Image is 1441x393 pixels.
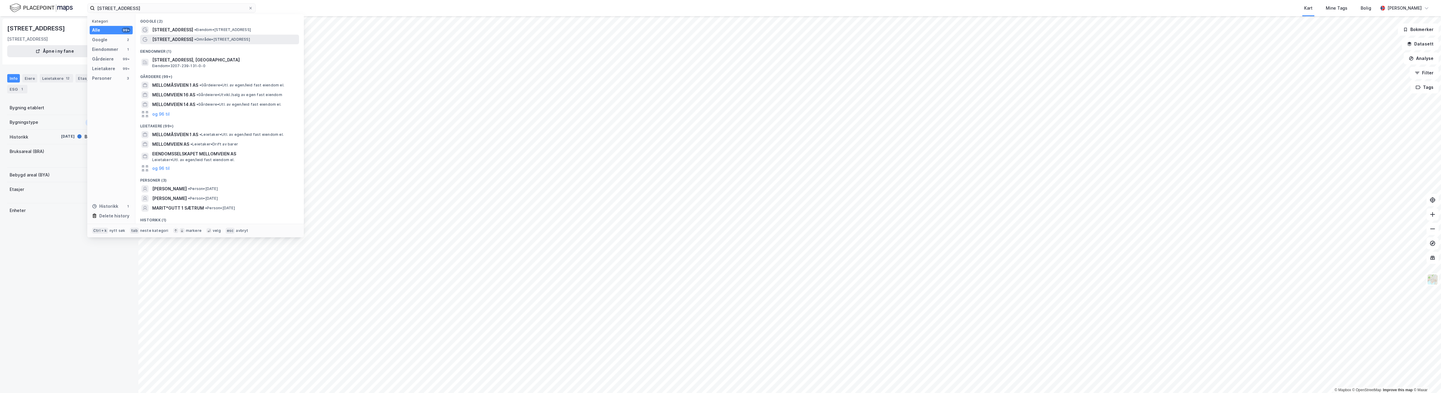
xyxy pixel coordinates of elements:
[135,14,304,25] div: Google (2)
[140,228,168,233] div: neste kategori
[205,206,207,210] span: •
[122,28,130,33] div: 99+
[152,131,198,138] span: MELLOMÅSVEIEN 1 AS
[1326,5,1347,12] div: Mine Tags
[7,85,27,93] div: ESG
[7,36,48,43] div: [STREET_ADDRESS]
[78,76,115,81] div: Etasjer og enheter
[92,228,108,234] div: Ctrl + k
[10,104,44,111] div: Bygning etablert
[152,185,187,192] span: [PERSON_NAME]
[152,82,198,89] span: MELLOMÅSVEIEN 1 AS
[135,173,304,184] div: Personer (3)
[1383,388,1413,392] a: Improve this map
[125,47,130,52] div: 1
[85,133,129,140] div: Bygning er tatt i bruk
[199,83,201,87] span: •
[1304,5,1313,12] div: Kart
[10,119,38,126] div: Bygningstype
[22,74,37,83] div: Eiere
[135,44,304,55] div: Eiendommer (1)
[1411,364,1441,393] iframe: Chat Widget
[188,196,218,201] span: Person • [DATE]
[125,76,130,81] div: 3
[194,27,251,32] span: Eiendom • [STREET_ADDRESS]
[1427,274,1438,285] img: Z
[92,19,133,23] div: Kategori
[10,171,50,179] div: Bebygd areal (BYA)
[92,203,118,210] div: Historikk
[1335,388,1351,392] a: Mapbox
[186,228,202,233] div: markere
[199,132,284,137] span: Leietaker • Utl. av egen/leid fast eiendom el.
[213,228,221,233] div: velg
[7,74,20,83] div: Info
[135,119,304,130] div: Leietakere (99+)
[1398,23,1439,36] button: Bokmerker
[130,228,139,234] div: tab
[51,134,75,139] div: [DATE]
[152,141,189,148] span: MELLOMVEIEN AS
[110,228,125,233] div: nytt søk
[92,65,115,72] div: Leietakere
[92,75,112,82] div: Personer
[152,204,204,212] span: MARIT*GUTT 1 SÆTRUM
[152,64,205,68] span: Eiendom • 3207-239-131-0-0
[1411,81,1439,93] button: Tags
[196,92,282,97] span: Gårdeiere • Utvikl./salg av egen fast eiendom
[152,195,187,202] span: [PERSON_NAME]
[122,57,130,61] div: 99+
[10,186,24,193] div: Etasjer
[1352,388,1381,392] a: OpenStreetMap
[1404,52,1439,64] button: Analyse
[99,212,129,220] div: Delete history
[1361,5,1371,12] div: Bolig
[194,37,250,42] span: Område • [STREET_ADDRESS]
[190,142,238,147] span: Leietaker • Drift av barer
[95,4,248,13] input: Søk på adresse, matrikkel, gårdeiere, leietakere eller personer
[226,228,235,234] div: esc
[10,207,26,214] div: Enheter
[188,186,218,191] span: Person • [DATE]
[152,150,297,158] span: EIENDOMSSELSKAPET MELLOMVEIEN AS
[125,204,130,209] div: 1
[1402,38,1439,50] button: Datasett
[194,27,196,32] span: •
[152,111,170,118] button: og 96 til
[199,132,201,137] span: •
[199,83,284,88] span: Gårdeiere • Utl. av egen/leid fast eiendom el.
[40,74,73,83] div: Leietakere
[92,46,118,53] div: Eiendommer
[125,37,130,42] div: 2
[188,196,190,201] span: •
[152,101,195,108] span: MELLOMVEIEN 14 AS
[152,165,170,172] button: og 96 til
[92,55,114,63] div: Gårdeiere
[1387,5,1422,12] div: [PERSON_NAME]
[205,206,235,211] span: Person • [DATE]
[65,75,71,81] div: 12
[92,36,107,43] div: Google
[92,27,100,34] div: Alle
[135,213,304,224] div: Historikk (1)
[10,148,44,155] div: Bruksareal (BRA)
[152,158,235,162] span: Leietaker • Utl. av egen/leid fast eiendom el.
[152,91,195,98] span: MELLOMVEIEN 16 AS
[188,186,190,191] span: •
[152,26,193,33] span: [STREET_ADDRESS]
[7,23,66,33] div: [STREET_ADDRESS]
[196,102,198,107] span: •
[152,56,297,64] span: [STREET_ADDRESS], [GEOGRAPHIC_DATA]
[190,142,192,146] span: •
[122,66,130,71] div: 99+
[196,92,198,97] span: •
[10,133,28,141] div: Historikk
[19,86,25,92] div: 1
[152,36,193,43] span: [STREET_ADDRESS]
[1410,67,1439,79] button: Filter
[135,70,304,80] div: Gårdeiere (99+)
[7,45,102,57] button: Åpne i ny fane
[236,228,248,233] div: avbryt
[194,37,196,42] span: •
